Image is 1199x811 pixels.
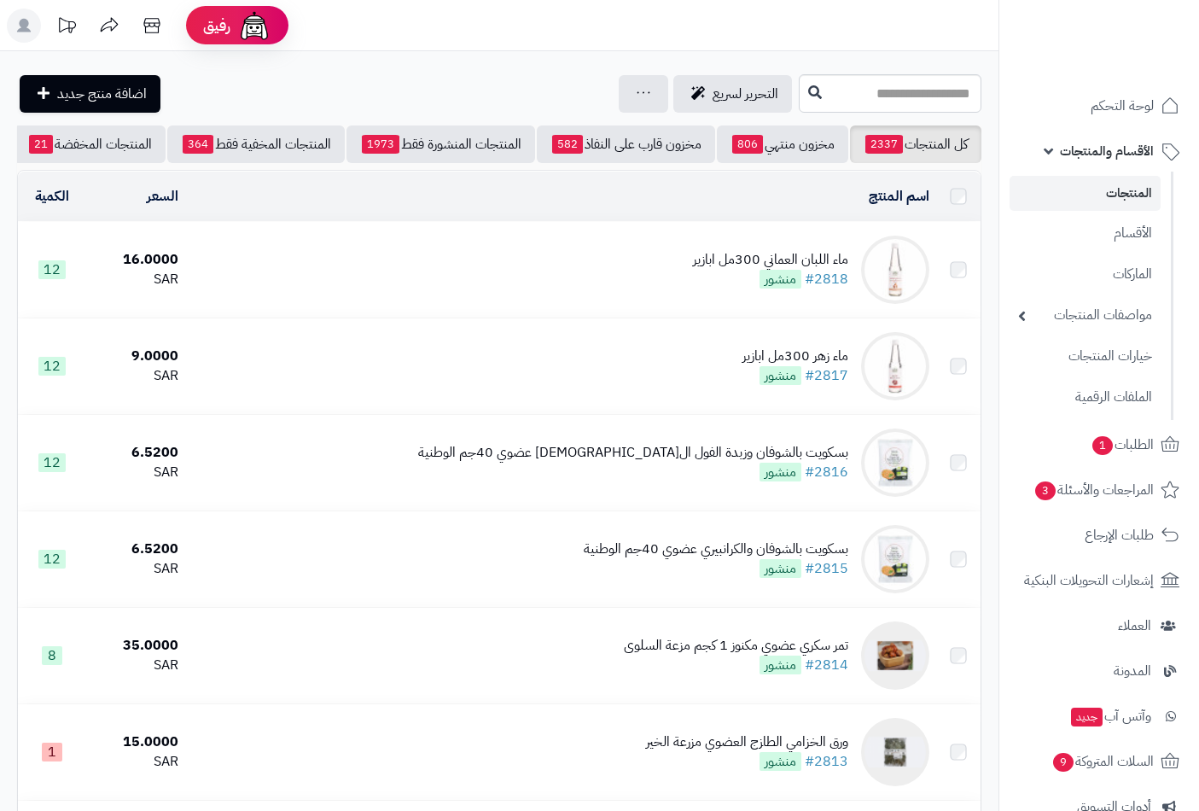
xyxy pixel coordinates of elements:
span: 2337 [865,135,903,154]
a: اضافة منتج جديد [20,75,160,113]
span: 9 [1053,753,1074,772]
div: SAR [93,656,178,675]
div: SAR [93,366,178,386]
span: 12 [38,550,66,569]
a: طلبات الإرجاع [1010,515,1189,556]
a: إشعارات التحويلات البنكية [1010,560,1189,601]
span: 21 [29,135,53,154]
span: 1 [1092,436,1113,455]
a: المنتجات المنشورة فقط1973 [346,125,535,163]
span: 1 [42,743,62,761]
div: 16.0000 [93,250,178,270]
a: اسم المنتج [869,186,929,207]
span: السلات المتروكة [1051,750,1154,773]
div: ورق الخزامي الطازج العضوي مزرعة الخير [646,732,848,752]
a: #2814 [805,655,848,675]
img: تمر سكري عضوي مكنوز 1 كجم مزعة السلوى [861,621,929,690]
a: المنتجات المخفضة21 [14,125,166,163]
span: طلبات الإرجاع [1085,523,1154,547]
a: الطلبات1 [1010,424,1189,465]
a: الملفات الرقمية [1010,379,1161,416]
div: ماء زهر 300مل ابازير [742,347,848,366]
div: 6.5200 [93,443,178,463]
div: SAR [93,463,178,482]
a: المراجعات والأسئلة3 [1010,470,1189,511]
span: لوحة التحكم [1091,94,1154,118]
div: بسكويت بالشوفان وزبدة الفول ال[DEMOGRAPHIC_DATA] عضوي 40جم الوطنية [418,443,848,463]
a: المنتجات [1010,176,1161,211]
a: لوحة التحكم [1010,85,1189,126]
div: SAR [93,752,178,772]
a: مخزون منتهي806 [717,125,848,163]
span: المدونة [1114,659,1151,683]
div: 15.0000 [93,732,178,752]
span: العملاء [1118,614,1151,638]
img: ورق الخزامي الطازج العضوي مزرعة الخير [861,718,929,786]
div: بسكويت بالشوفان والكرانبيري عضوي 40جم الوطنية [584,540,848,559]
span: رفيق [203,15,230,36]
a: #2817 [805,365,848,386]
div: ماء اللبان العماني 300مل ابازير [693,250,848,270]
span: 12 [38,357,66,376]
img: ماء زهر 300مل ابازير [861,332,929,400]
a: #2815 [805,558,848,579]
span: 8 [42,646,62,665]
span: منشور [760,752,801,771]
a: كل المنتجات2337 [850,125,981,163]
span: 12 [38,260,66,279]
a: #2813 [805,751,848,772]
span: 806 [732,135,763,154]
span: منشور [760,270,801,289]
span: المراجعات والأسئلة [1033,478,1154,502]
div: 6.5200 [93,540,178,559]
div: SAR [93,559,178,579]
a: السلات المتروكة9 [1010,741,1189,782]
span: 582 [552,135,583,154]
a: المنتجات المخفية فقط364 [167,125,345,163]
div: 9.0000 [93,347,178,366]
a: #2818 [805,269,848,289]
a: الماركات [1010,256,1161,293]
span: 1973 [362,135,399,154]
span: 3 [1035,481,1056,500]
span: الطلبات [1091,433,1154,457]
a: الأقسام [1010,215,1161,252]
a: تحديثات المنصة [45,9,88,47]
span: منشور [760,656,801,674]
a: التحرير لسريع [673,75,792,113]
div: 35.0000 [93,636,178,656]
a: المدونة [1010,651,1189,691]
img: logo-2.png [1083,45,1183,81]
span: منشور [760,463,801,481]
span: التحرير لسريع [713,84,778,104]
span: 364 [183,135,213,154]
a: خيارات المنتجات [1010,338,1161,375]
a: وآتس آبجديد [1010,696,1189,737]
span: وآتس آب [1069,704,1151,728]
div: تمر سكري عضوي مكنوز 1 كجم مزعة السلوى [624,636,848,656]
a: العملاء [1010,605,1189,646]
span: منشور [760,559,801,578]
a: السعر [147,186,178,207]
img: بسكويت بالشوفان وزبدة الفول السوداني عضوي 40جم الوطنية [861,429,929,497]
a: الكمية [35,186,69,207]
img: ai-face.png [237,9,271,43]
span: منشور [760,366,801,385]
img: بسكويت بالشوفان والكرانبيري عضوي 40جم الوطنية [861,525,929,593]
span: جديد [1071,708,1103,726]
img: ماء اللبان العماني 300مل ابازير [861,236,929,304]
span: الأقسام والمنتجات [1060,139,1154,163]
a: مواصفات المنتجات [1010,297,1161,334]
a: مخزون قارب على النفاذ582 [537,125,715,163]
span: اضافة منتج جديد [57,84,147,104]
span: 12 [38,453,66,472]
div: SAR [93,270,178,289]
span: إشعارات التحويلات البنكية [1024,569,1154,592]
a: #2816 [805,462,848,482]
